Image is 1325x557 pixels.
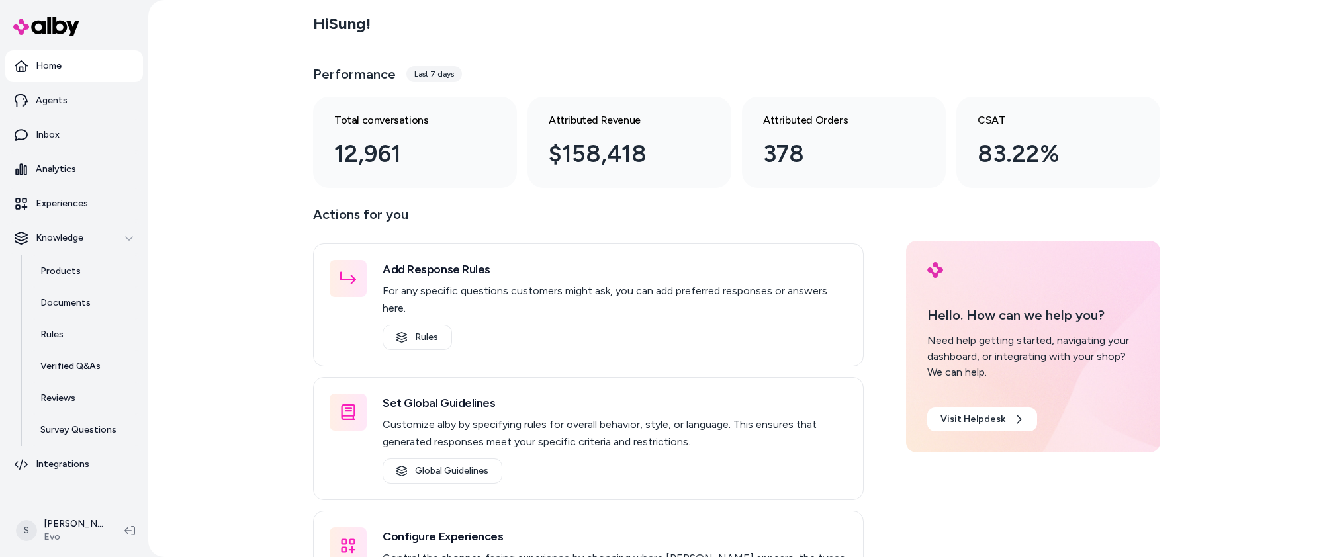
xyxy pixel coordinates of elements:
div: Need help getting started, navigating your dashboard, or integrating with your shop? We can help. [927,333,1139,380]
p: Experiences [36,197,88,210]
div: 378 [763,136,903,172]
a: Attributed Revenue $158,418 [527,97,731,188]
h3: Attributed Orders [763,112,903,128]
div: $158,418 [549,136,689,172]
div: 12,961 [334,136,475,172]
h3: Set Global Guidelines [383,394,847,412]
a: Total conversations 12,961 [313,97,517,188]
a: Rules [27,319,143,351]
p: For any specific questions customers might ask, you can add preferred responses or answers here. [383,282,847,317]
a: Products [27,255,143,287]
h3: Performance [313,65,396,83]
a: Attributed Orders 378 [742,97,946,188]
p: Customize alby by specifying rules for overall behavior, style, or language. This ensures that ge... [383,416,847,450]
p: Verified Q&As [40,360,101,373]
div: Last 7 days [406,66,462,82]
p: Rules [40,328,64,341]
p: Agents [36,94,68,107]
p: Inbox [36,128,60,142]
button: Knowledge [5,222,143,254]
img: alby Logo [927,262,943,278]
a: CSAT 83.22% [956,97,1160,188]
a: Analytics [5,153,143,185]
p: Actions for you [313,204,864,236]
a: Global Guidelines [383,458,502,484]
div: 83.22% [978,136,1118,172]
h3: Total conversations [334,112,475,128]
a: Agents [5,85,143,116]
a: Rules [383,325,452,350]
span: Evo [44,531,103,544]
h3: CSAT [978,112,1118,128]
p: Knowledge [36,232,83,245]
p: Integrations [36,458,89,471]
a: Inbox [5,119,143,151]
button: S[PERSON_NAME]Evo [8,509,114,552]
a: Reviews [27,382,143,414]
p: Documents [40,296,91,310]
a: Home [5,50,143,82]
a: Experiences [5,188,143,220]
p: [PERSON_NAME] [44,517,103,531]
a: Integrations [5,449,143,480]
img: alby Logo [13,17,79,36]
span: S [16,520,37,541]
a: Visit Helpdesk [927,407,1037,431]
p: Hello. How can we help you? [927,305,1139,325]
a: Survey Questions [27,414,143,446]
h3: Configure Experiences [383,527,847,546]
p: Home [36,60,62,73]
a: Verified Q&As [27,351,143,382]
h3: Add Response Rules [383,260,847,278]
p: Survey Questions [40,423,116,437]
a: Documents [27,287,143,319]
p: Analytics [36,163,76,176]
p: Products [40,265,81,278]
h3: Attributed Revenue [549,112,689,128]
p: Reviews [40,392,75,405]
h2: Hi Sung ! [313,14,371,34]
